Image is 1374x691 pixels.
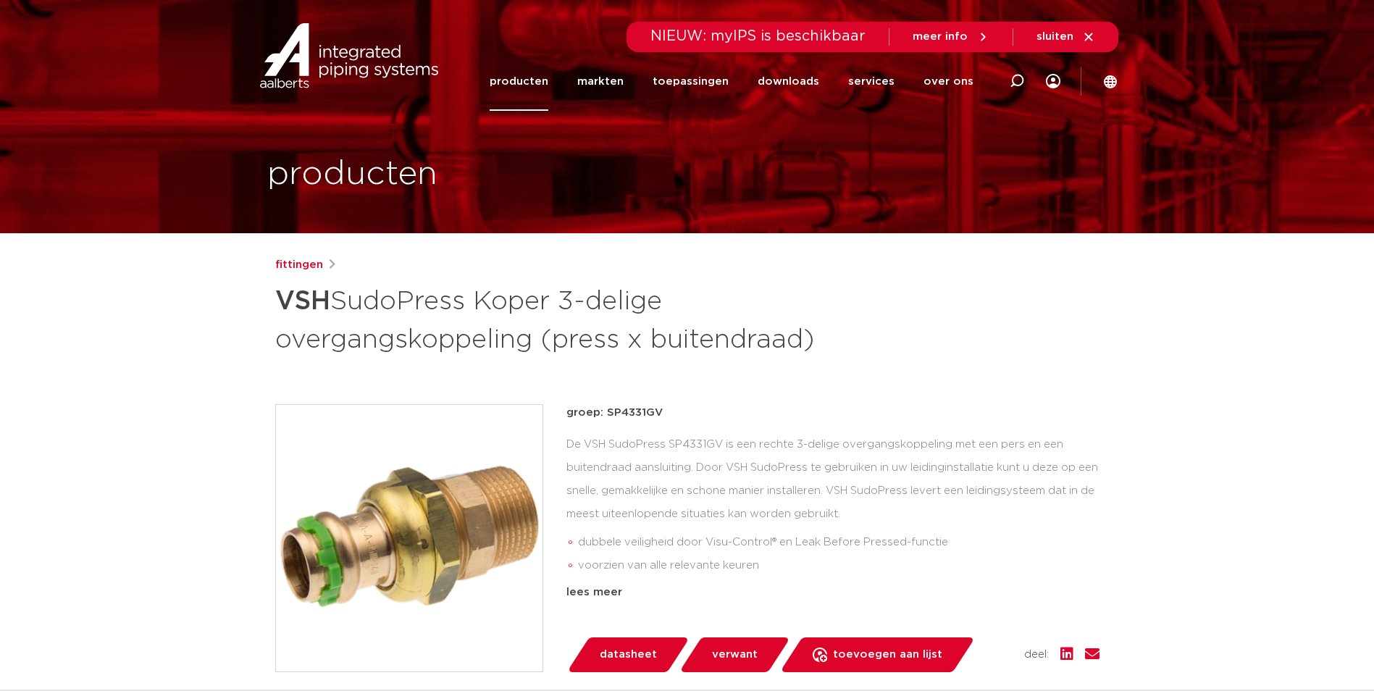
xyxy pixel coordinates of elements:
[1024,646,1049,663] span: deel:
[566,637,690,672] a: datasheet
[679,637,790,672] a: verwant
[650,29,866,43] span: NIEUW: myIPS is beschikbaar
[712,643,758,666] span: verwant
[275,280,819,358] h1: SudoPress Koper 3-delige overgangskoppeling (press x buitendraad)
[923,52,973,111] a: over ons
[490,52,548,111] a: producten
[275,288,330,314] strong: VSH
[848,52,895,111] a: services
[577,52,624,111] a: markten
[913,30,989,43] a: meer info
[566,584,1099,601] div: lees meer
[267,151,437,198] h1: producten
[275,256,323,274] a: fittingen
[600,643,657,666] span: datasheet
[490,52,973,111] nav: Menu
[578,554,1099,577] li: voorzien van alle relevante keuren
[913,31,968,42] span: meer info
[833,643,942,666] span: toevoegen aan lijst
[758,52,819,111] a: downloads
[566,433,1099,578] div: De VSH SudoPress SP4331GV is een rechte 3-delige overgangskoppeling met een pers en een buitendra...
[578,577,1099,600] li: duidelijke herkenning van materiaal en afmeting
[1046,52,1060,111] div: my IPS
[566,404,1099,422] p: groep: SP4331GV
[1036,31,1073,42] span: sluiten
[578,531,1099,554] li: dubbele veiligheid door Visu-Control® en Leak Before Pressed-functie
[653,52,729,111] a: toepassingen
[276,405,543,671] img: Product Image for VSH SudoPress Koper 3-delige overgangskoppeling (press x buitendraad)
[1036,30,1095,43] a: sluiten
